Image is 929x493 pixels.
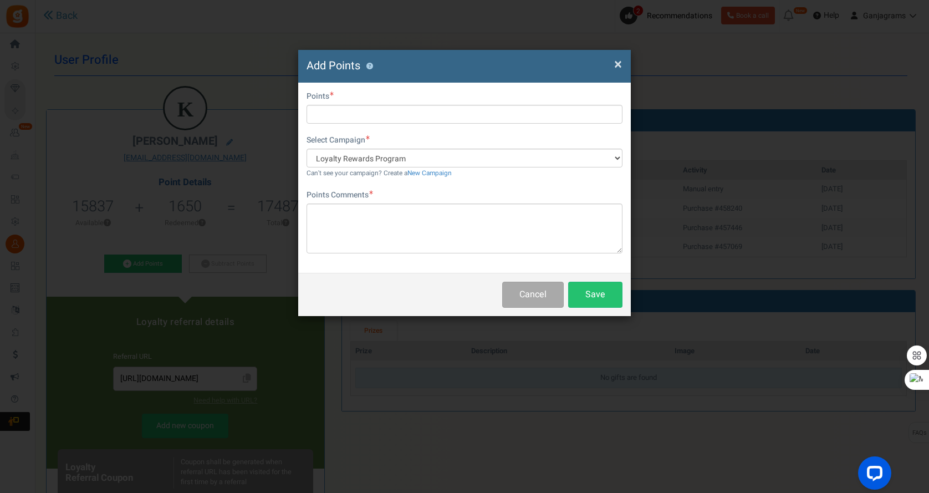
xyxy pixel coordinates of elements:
button: Save [568,282,622,308]
small: Can't see your campaign? Create a [307,169,452,178]
button: ? [366,63,373,70]
button: Cancel [502,282,564,308]
label: Points [307,91,334,102]
label: Points Comments [307,190,373,201]
span: × [614,54,622,75]
a: New Campaign [407,169,452,178]
label: Select Campaign [307,135,370,146]
span: Add Points [307,58,360,74]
